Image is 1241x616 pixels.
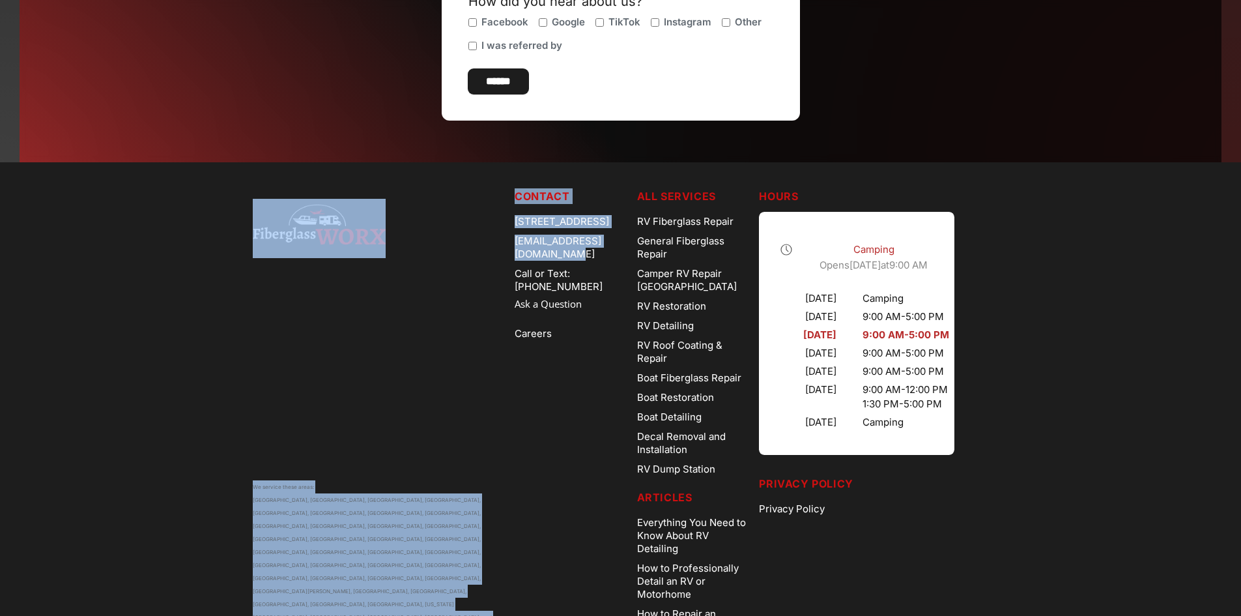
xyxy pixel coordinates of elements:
[539,18,547,27] input: Google
[481,16,528,29] span: Facebook
[780,365,836,378] div: [DATE]
[637,316,749,336] a: RV Detailing
[552,16,585,29] span: Google
[595,18,604,27] input: TikTok
[637,188,749,204] h5: ALL SERVICES
[759,188,988,204] h5: Hours
[481,39,562,52] span: I was referred by
[863,383,949,396] div: 9:00 AM - 12:00 PM
[849,259,881,271] span: [DATE]
[608,16,640,29] span: TikTok
[468,42,477,50] input: I was referred by
[820,259,928,271] span: Opens at
[637,264,749,297] a: Camper RV Repair [GEOGRAPHIC_DATA]
[780,383,836,411] div: [DATE]
[780,347,836,360] div: [DATE]
[637,407,749,427] a: Boat Detailing
[863,329,949,342] div: 9:00 AM - 5:00 PM
[722,18,730,27] input: Other
[863,365,949,378] div: 9:00 AM - 5:00 PM
[759,476,988,491] h5: Privacy Policy
[515,188,627,204] h5: Contact
[651,18,659,27] input: Instagram
[515,297,627,312] a: Ask a Question
[889,259,928,271] time: 9:00 AM
[637,297,749,316] a: RV Restoration
[780,329,836,342] div: [DATE]
[863,310,949,323] div: 9:00 AM - 5:00 PM
[637,336,749,368] a: RV Roof Coating & Repair
[637,368,749,388] a: Boat Fiberglass Repair
[735,16,762,29] span: Other
[863,416,949,429] div: Camping
[780,310,836,323] div: [DATE]
[637,460,749,479] a: RV Dump Station
[863,292,949,305] div: Camping
[637,427,749,460] a: Decal Removal and Installation
[759,499,988,519] a: Privacy Policy
[515,264,627,297] a: Call or Text: [PHONE_NUMBER]
[637,231,749,264] a: General Fiberglass Repair
[637,490,749,505] h5: Articles
[515,231,627,264] div: [EMAIL_ADDRESS][DOMAIN_NAME]
[468,18,477,27] input: Facebook
[637,388,749,407] a: Boat Restoration
[515,324,627,344] a: Careers
[853,243,894,256] span: Camping
[637,559,749,604] a: How to Professionally Detail an RV or Motorhome
[780,416,836,429] div: [DATE]
[515,212,627,231] div: [STREET_ADDRESS]
[863,347,949,360] div: 9:00 AM - 5:00 PM
[637,513,749,559] a: Everything You Need to Know About RV Detailing
[863,398,949,411] div: 1:30 PM - 5:00 PM
[780,292,836,305] div: [DATE]
[664,16,711,29] span: Instagram
[637,212,749,231] a: RV Fiberglass Repair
